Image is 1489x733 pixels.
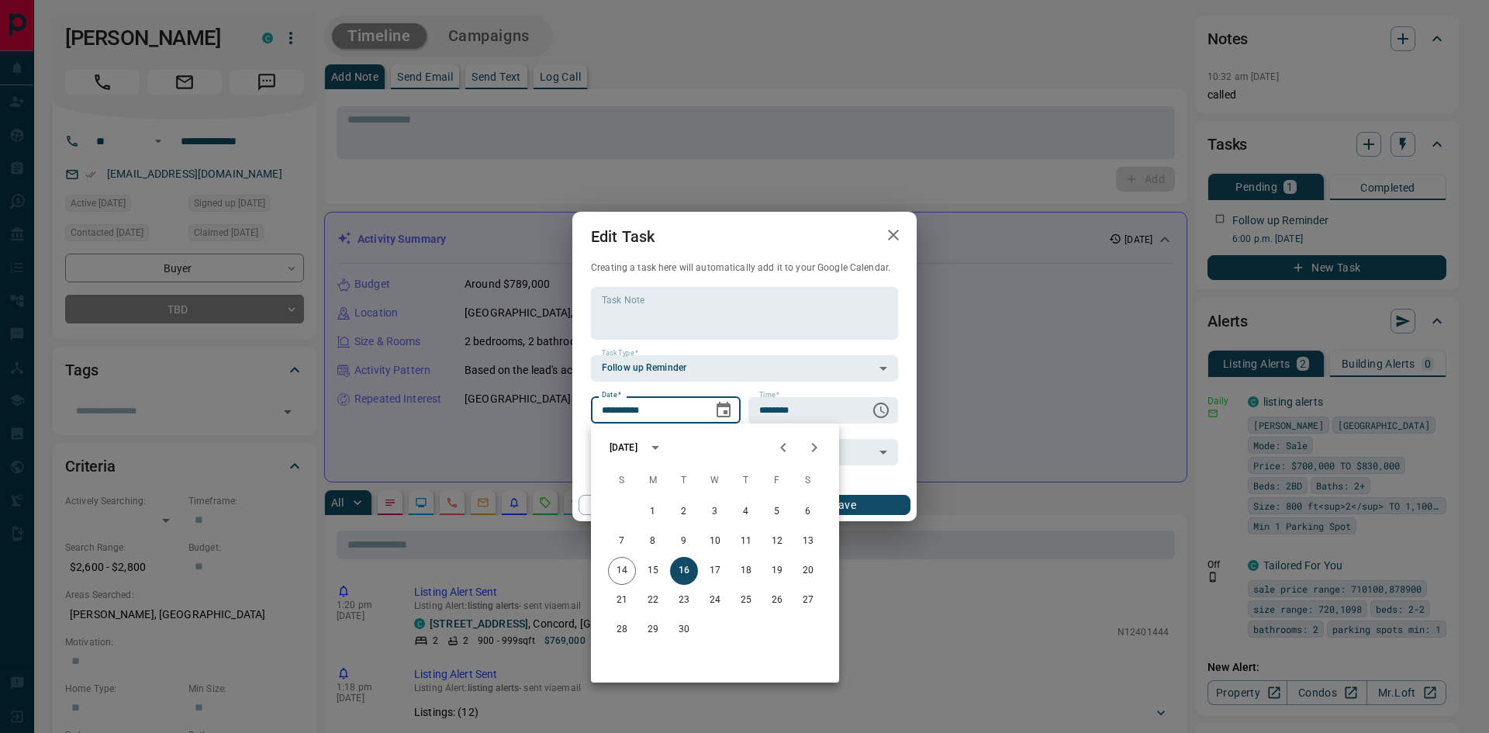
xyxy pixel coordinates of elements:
[794,586,822,614] button: 27
[591,355,898,382] div: Follow up Reminder
[639,527,667,555] button: 8
[639,498,667,526] button: 1
[794,465,822,496] span: Saturday
[799,432,830,463] button: Next month
[763,498,791,526] button: 5
[639,586,667,614] button: 22
[701,527,729,555] button: 10
[732,586,760,614] button: 25
[639,616,667,644] button: 29
[759,390,779,400] label: Time
[642,434,668,461] button: calendar view is open, switch to year view
[591,261,898,275] p: Creating a task here will automatically add it to your Google Calendar.
[602,348,638,358] label: Task Type
[608,465,636,496] span: Sunday
[701,557,729,585] button: 17
[763,465,791,496] span: Friday
[763,527,791,555] button: 12
[701,465,729,496] span: Wednesday
[732,557,760,585] button: 18
[763,586,791,614] button: 26
[608,527,636,555] button: 7
[794,557,822,585] button: 20
[608,586,636,614] button: 21
[763,557,791,585] button: 19
[778,495,910,515] button: Save
[670,616,698,644] button: 30
[865,395,897,426] button: Choose time, selected time is 6:00 PM
[701,586,729,614] button: 24
[639,557,667,585] button: 15
[610,441,637,455] div: [DATE]
[794,527,822,555] button: 13
[670,557,698,585] button: 16
[701,498,729,526] button: 3
[608,616,636,644] button: 28
[670,586,698,614] button: 23
[732,498,760,526] button: 4
[670,465,698,496] span: Tuesday
[768,432,799,463] button: Previous month
[732,465,760,496] span: Thursday
[608,557,636,585] button: 14
[572,212,673,261] h2: Edit Task
[708,395,739,426] button: Choose date, selected date is Sep 16, 2025
[579,495,711,515] button: Cancel
[794,498,822,526] button: 6
[639,465,667,496] span: Monday
[602,390,621,400] label: Date
[670,498,698,526] button: 2
[670,527,698,555] button: 9
[732,527,760,555] button: 11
